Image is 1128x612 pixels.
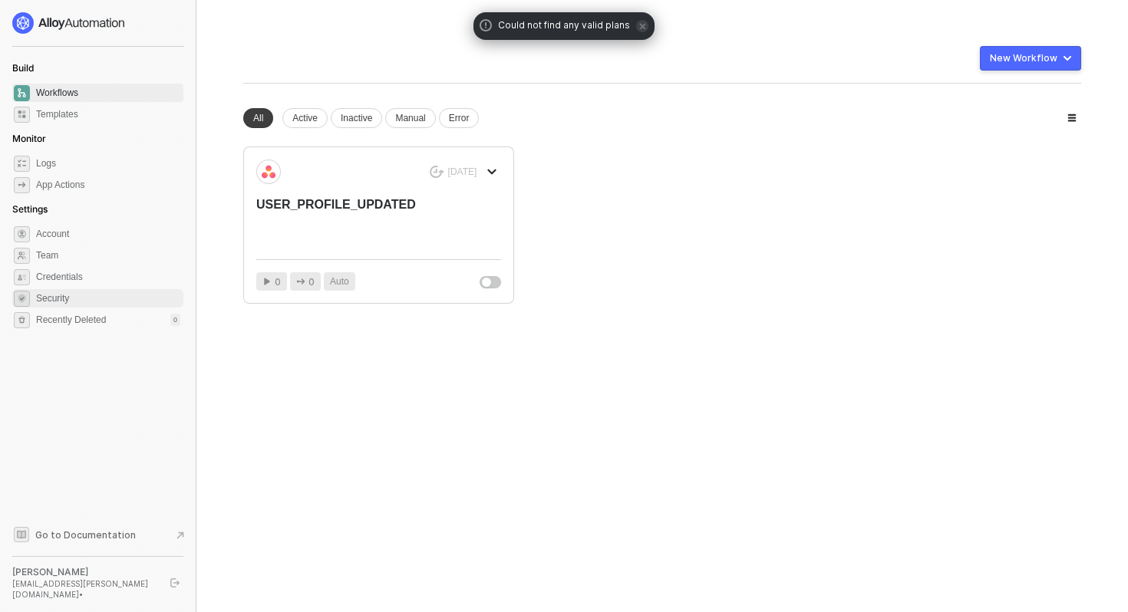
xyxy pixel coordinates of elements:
[14,226,30,242] span: settings
[36,179,84,192] div: App Actions
[262,165,275,179] img: icon
[12,133,46,144] span: Monitor
[14,85,30,101] span: dashboard
[36,154,180,173] span: Logs
[173,528,188,543] span: document-arrow
[430,166,444,179] span: icon-success-page
[14,156,30,172] span: icon-logs
[636,20,648,32] span: icon-close
[296,277,305,286] span: icon-app-actions
[36,246,180,265] span: Team
[36,84,180,102] span: Workflows
[36,289,180,308] span: Security
[256,196,452,247] div: USER_PROFILE_UPDATED
[14,107,30,123] span: marketplace
[12,578,157,600] div: [EMAIL_ADDRESS][PERSON_NAME][DOMAIN_NAME] •
[980,46,1081,71] button: New Workflow
[282,108,328,128] div: Active
[14,312,30,328] span: settings
[12,62,34,74] span: Build
[275,275,281,289] span: 0
[170,578,180,587] span: logout
[36,268,180,286] span: Credentials
[331,108,382,128] div: Inactive
[36,314,106,327] span: Recently Deleted
[12,203,48,215] span: Settings
[439,108,480,128] div: Error
[35,528,136,541] span: Go to Documentation
[990,52,1057,64] div: New Workflow
[480,19,492,31] span: icon-exclamation
[487,167,496,176] span: icon-arrow-down
[36,225,180,243] span: Account
[170,314,180,326] div: 0
[12,12,183,34] a: logo
[448,166,477,179] div: [DATE]
[243,108,273,128] div: All
[14,291,30,307] span: security
[385,108,435,128] div: Manual
[14,248,30,264] span: team
[308,275,315,289] span: 0
[14,269,30,285] span: credentials
[498,18,630,34] span: Could not find any valid plans
[12,566,157,578] div: [PERSON_NAME]
[36,105,180,123] span: Templates
[330,275,349,289] span: Auto
[12,525,184,544] a: Knowledge Base
[14,177,30,193] span: icon-app-actions
[14,527,29,542] span: documentation
[12,12,126,34] img: logo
